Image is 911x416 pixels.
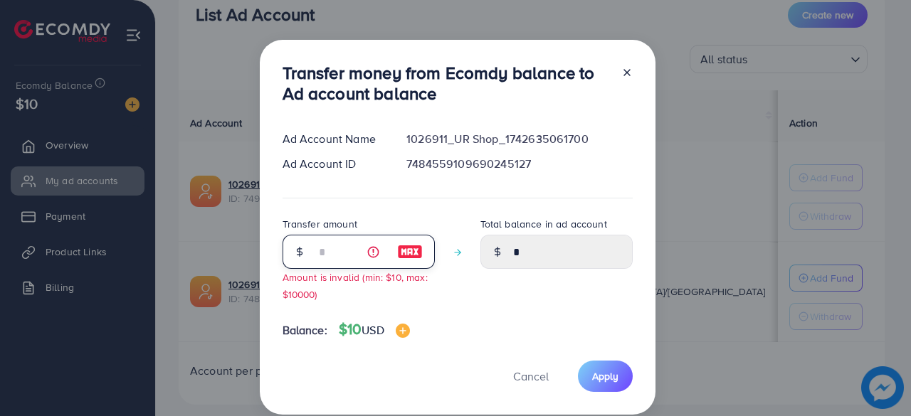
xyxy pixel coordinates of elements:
label: Total balance in ad account [480,217,607,231]
small: Amount is invalid (min: $10, max: $10000) [283,270,428,300]
span: Apply [592,369,618,383]
div: 1026911_UR Shop_1742635061700 [395,131,643,147]
span: Balance: [283,322,327,338]
h3: Transfer money from Ecomdy balance to Ad account balance [283,63,610,104]
img: image [397,243,423,260]
button: Apply [578,361,633,391]
label: Transfer amount [283,217,357,231]
div: Ad Account Name [271,131,396,147]
div: Ad Account ID [271,156,396,172]
h4: $10 [339,321,410,338]
img: image [396,324,410,338]
span: Cancel [513,368,549,384]
span: USD [362,322,384,338]
div: 7484559109690245127 [395,156,643,172]
button: Cancel [495,361,567,391]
